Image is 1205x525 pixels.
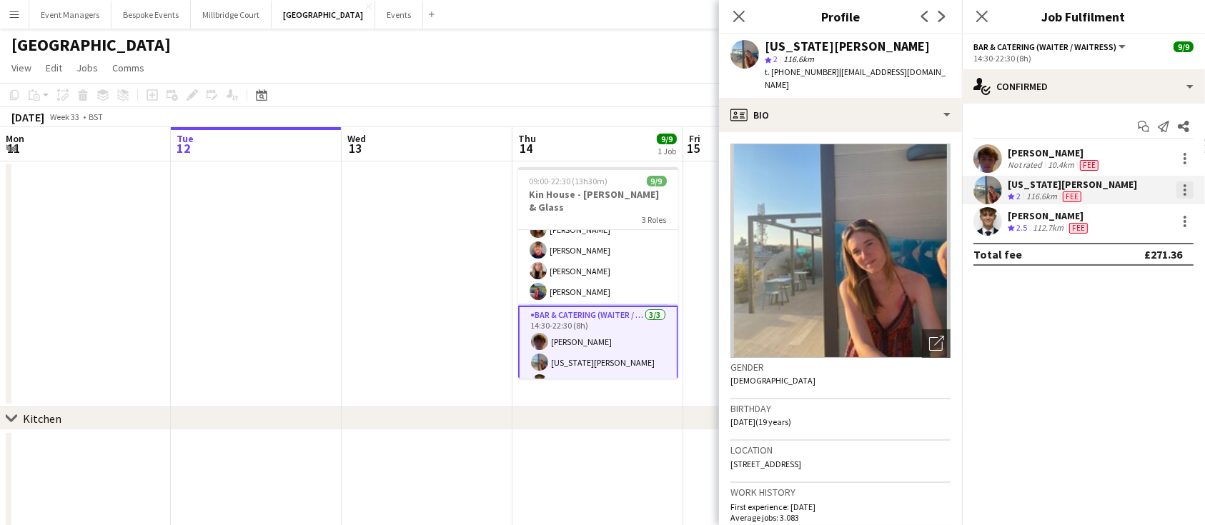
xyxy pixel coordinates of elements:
[112,61,144,74] span: Comms
[730,512,951,523] p: Average jobs: 3.083
[1008,209,1091,222] div: [PERSON_NAME]
[11,61,31,74] span: View
[765,40,930,53] div: [US_STATE][PERSON_NAME]
[1008,159,1045,171] div: Not rated
[516,140,536,156] span: 14
[973,247,1022,261] div: Total fee
[780,54,817,64] span: 116.6km
[730,416,791,427] span: [DATE] (19 years)
[530,176,608,186] span: 09:00-22:30 (13h30m)
[962,69,1205,104] div: Confirmed
[1016,191,1021,201] span: 2
[1080,160,1099,171] span: Fee
[1045,159,1077,171] div: 10.4km
[773,54,778,64] span: 2
[1008,178,1137,191] div: [US_STATE][PERSON_NAME]
[730,459,801,469] span: [STREET_ADDRESS]
[1016,222,1027,233] span: 2.5
[730,486,951,499] h3: Work history
[689,132,700,145] span: Fri
[730,444,951,456] h3: Location
[1174,41,1194,52] span: 9/9
[973,41,1128,52] button: Bar & Catering (Waiter / waitress)
[1060,191,1084,203] div: Crew has different fees then in role
[111,1,191,29] button: Bespoke Events
[177,132,194,145] span: Tue
[518,167,678,379] app-job-card: 09:00-22:30 (13h30m)9/9Kin House - [PERSON_NAME] & Glass3 Roles[MEDICAL_DATA][PERSON_NAME]Noku Nd...
[71,59,104,77] a: Jobs
[6,59,37,77] a: View
[345,140,366,156] span: 13
[174,140,194,156] span: 12
[1144,247,1182,261] div: £271.36
[518,132,536,145] span: Thu
[4,140,24,156] span: 11
[518,195,678,306] app-card-role: Bar & Catering (Waiter / waitress)4/414:00-21:30 (7h30m)[PERSON_NAME][PERSON_NAME][PERSON_NAME][P...
[272,1,375,29] button: [GEOGRAPHIC_DATA]
[730,361,951,374] h3: Gender
[658,146,676,156] div: 1 Job
[347,132,366,145] span: Wed
[657,134,677,144] span: 9/9
[29,1,111,29] button: Event Managers
[1066,222,1091,234] div: Crew has different fees then in role
[719,98,962,132] div: Bio
[922,329,951,358] div: Open photos pop-in
[687,140,700,156] span: 15
[40,59,68,77] a: Edit
[11,110,44,124] div: [DATE]
[1030,222,1066,234] div: 112.7km
[730,144,951,358] img: Crew avatar or photo
[375,1,423,29] button: Events
[11,34,171,56] h1: [GEOGRAPHIC_DATA]
[1023,191,1060,203] div: 116.6km
[76,61,98,74] span: Jobs
[191,1,272,29] button: Millbridge Court
[730,402,951,415] h3: Birthday
[647,176,667,186] span: 9/9
[46,61,62,74] span: Edit
[89,111,103,122] div: BST
[1008,146,1101,159] div: [PERSON_NAME]
[518,306,678,399] app-card-role: Bar & Catering (Waiter / waitress)3/314:30-22:30 (8h)[PERSON_NAME][US_STATE][PERSON_NAME][PERSON_...
[518,188,678,214] h3: Kin House - [PERSON_NAME] & Glass
[47,111,83,122] span: Week 33
[1077,159,1101,171] div: Crew has different fees then in role
[765,66,946,90] span: | [EMAIL_ADDRESS][DOMAIN_NAME]
[973,41,1116,52] span: Bar & Catering (Waiter / waitress)
[6,132,24,145] span: Mon
[973,53,1194,64] div: 14:30-22:30 (8h)
[719,7,962,26] h3: Profile
[962,7,1205,26] h3: Job Fulfilment
[1063,191,1081,202] span: Fee
[765,66,839,77] span: t. [PHONE_NUMBER]
[643,214,667,225] span: 3 Roles
[23,411,61,426] div: Kitchen
[1069,223,1088,234] span: Fee
[106,59,150,77] a: Comms
[730,501,951,512] p: First experience: [DATE]
[730,375,815,386] span: [DEMOGRAPHIC_DATA]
